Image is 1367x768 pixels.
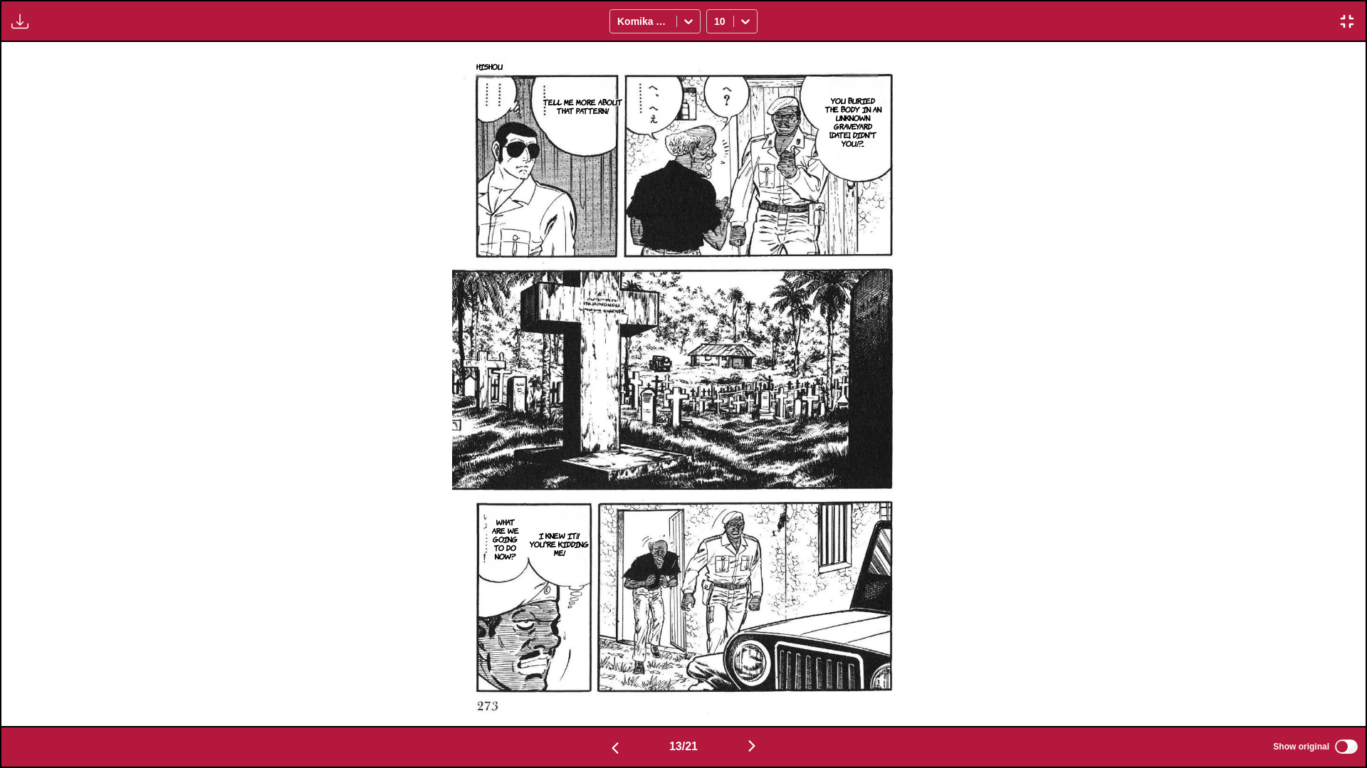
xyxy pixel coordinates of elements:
p: Hishou [473,59,506,73]
p: You buried the body in an unknown graveyard [DATE], didn't you!?... [821,93,886,150]
img: Next page [743,737,760,754]
p: I knew it!! You're kidding me! [526,528,592,559]
input: Show original [1335,740,1358,754]
span: 13 / 21 [669,740,698,753]
img: Previous page [607,740,624,757]
img: Manga Panel [452,42,915,726]
p: What are we going to do now? [487,515,524,563]
span: Show original [1273,742,1329,752]
p: Tell me more about that pattern! [540,95,624,117]
img: Download translated images [11,13,28,30]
